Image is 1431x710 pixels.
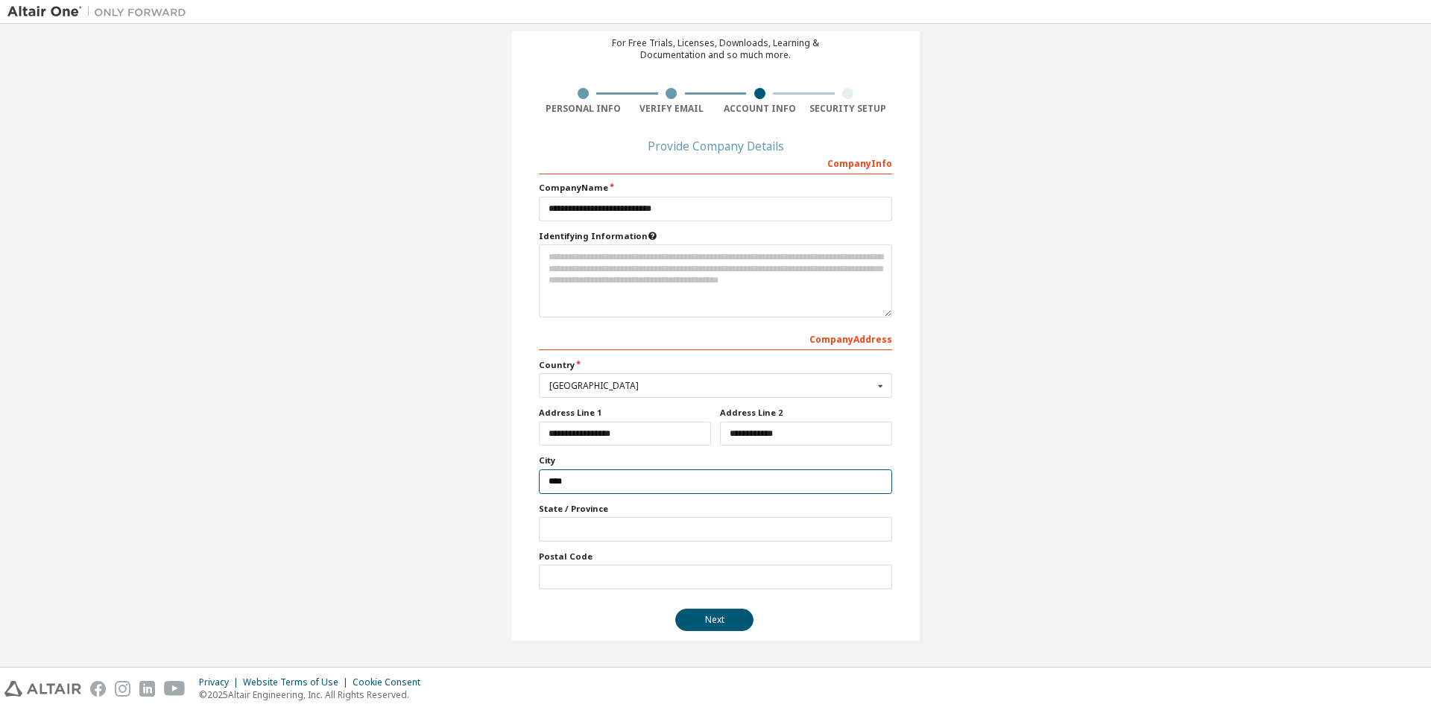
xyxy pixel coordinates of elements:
[243,676,353,688] div: Website Terms of Use
[539,454,892,466] label: City
[720,407,892,419] label: Address Line 2
[539,182,892,194] label: Company Name
[628,103,716,115] div: Verify Email
[115,681,130,697] img: instagram.svg
[549,381,874,390] div: [GEOGRAPHIC_DATA]
[539,150,892,174] div: Company Info
[539,359,892,371] label: Country
[715,103,804,115] div: Account Info
[804,103,893,115] div: Security Setup
[539,503,892,515] label: State / Province
[199,688,429,701] p: © 2025 Altair Engineering, Inc. All Rights Reserved.
[90,681,106,697] img: facebook.svg
[199,676,243,688] div: Privacy
[539,142,892,150] div: Provide Company Details
[4,681,81,697] img: altair_logo.svg
[139,681,155,697] img: linkedin.svg
[353,676,429,688] div: Cookie Consent
[539,326,892,350] div: Company Address
[539,103,628,115] div: Personal Info
[539,230,892,242] label: Please provide any information that will help our support team identify your company. Email and n...
[7,4,194,19] img: Altair One
[539,551,892,562] label: Postal Code
[612,37,819,61] div: For Free Trials, Licenses, Downloads, Learning & Documentation and so much more.
[539,407,711,419] label: Address Line 1
[164,681,186,697] img: youtube.svg
[675,609,754,631] button: Next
